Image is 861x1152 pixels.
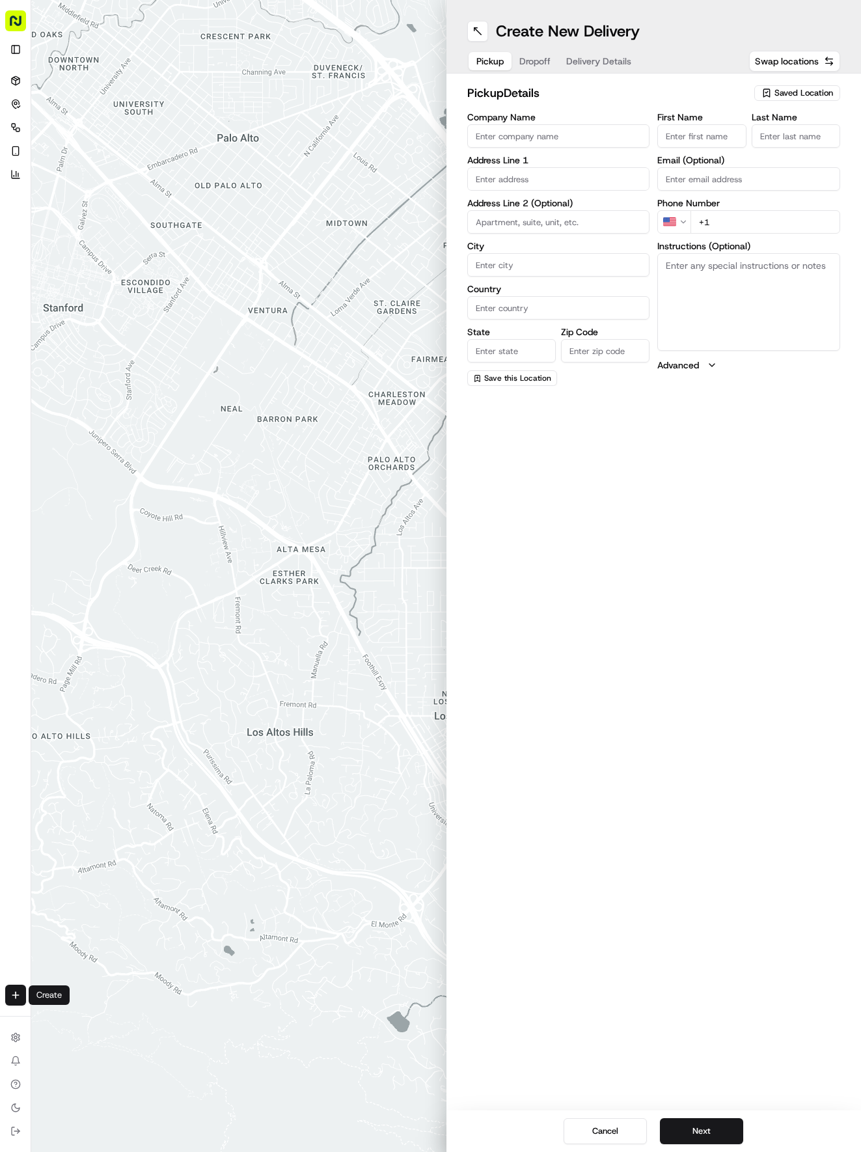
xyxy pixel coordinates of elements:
[221,128,237,144] button: Start new chat
[202,167,237,182] button: See all
[467,253,650,277] input: Enter city
[27,124,51,148] img: 9188753566659_6852d8bf1fb38e338040_72.png
[13,169,87,180] div: Past conversations
[467,167,650,191] input: Enter address
[564,1118,647,1144] button: Cancel
[59,124,213,137] div: Start new chat
[566,55,631,68] span: Delivery Details
[59,137,179,148] div: We're available if you need us!
[467,284,650,294] label: Country
[467,370,557,386] button: Save this Location
[755,55,819,68] span: Swap locations
[657,167,840,191] input: Enter email address
[774,87,833,99] span: Saved Location
[40,202,177,212] span: [PERSON_NAME] (Assistant Store Manager)
[752,113,840,122] label: Last Name
[92,287,157,297] a: Powered byPylon
[561,339,649,363] input: Enter zip code
[690,210,840,234] input: Enter phone number
[34,84,234,98] input: Got a question? Start typing here...
[476,55,504,68] span: Pickup
[484,373,551,383] span: Save this Location
[660,1118,743,1144] button: Next
[657,156,840,165] label: Email (Optional)
[657,199,840,208] label: Phone Number
[467,84,747,102] h2: pickup Details
[130,288,157,297] span: Pylon
[657,113,746,122] label: First Name
[123,256,209,269] span: API Documentation
[13,13,39,39] img: Nash
[8,251,105,274] a: 📗Knowledge Base
[29,985,70,1005] div: Create
[561,327,649,336] label: Zip Code
[110,257,120,267] div: 💻
[467,339,556,363] input: Enter state
[13,52,237,73] p: Welcome 👋
[519,55,551,68] span: Dropoff
[467,241,650,251] label: City
[187,202,213,212] span: [DATE]
[467,296,650,320] input: Enter country
[467,199,650,208] label: Address Line 2 (Optional)
[105,251,214,274] a: 💻API Documentation
[467,113,650,122] label: Company Name
[467,156,650,165] label: Address Line 1
[467,210,650,234] input: Apartment, suite, unit, etc.
[657,359,699,372] label: Advanced
[26,256,100,269] span: Knowledge Base
[657,241,840,251] label: Instructions (Optional)
[13,124,36,148] img: 1736555255976-a54dd68f-1ca7-489b-9aae-adbdc363a1c4
[657,124,746,148] input: Enter first name
[13,189,34,210] img: Hayden (Assistant Store Manager)
[13,257,23,267] div: 📗
[180,202,184,212] span: •
[496,21,640,42] h1: Create New Delivery
[467,124,650,148] input: Enter company name
[752,124,840,148] input: Enter last name
[754,84,840,102] button: Saved Location
[657,359,840,372] button: Advanced
[749,51,840,72] button: Swap locations
[467,327,556,336] label: State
